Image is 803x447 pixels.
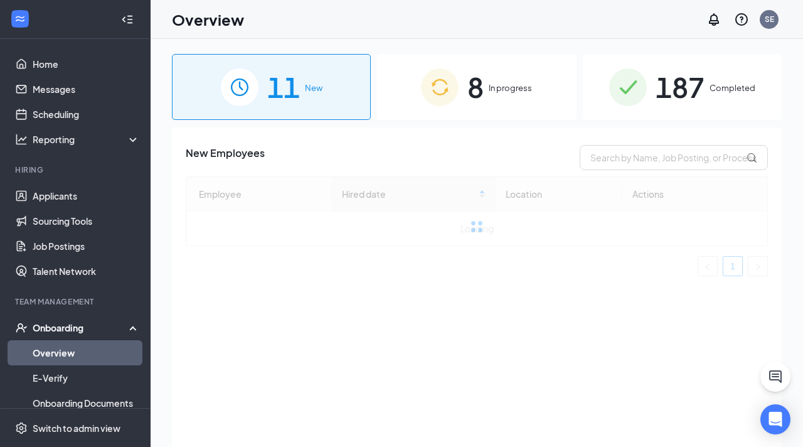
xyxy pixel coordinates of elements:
[768,369,783,384] svg: ChatActive
[15,164,137,175] div: Hiring
[15,133,28,146] svg: Analysis
[121,13,134,26] svg: Collapse
[33,390,140,416] a: Onboarding Documents
[267,65,300,109] span: 11
[710,82,755,94] span: Completed
[760,362,790,392] button: ChatActive
[186,145,265,170] span: New Employees
[33,102,140,127] a: Scheduling
[656,65,705,109] span: 187
[33,422,120,434] div: Switch to admin view
[760,404,790,434] div: Open Intercom Messenger
[172,9,244,30] h1: Overview
[765,14,774,24] div: SE
[33,321,129,334] div: Onboarding
[14,13,26,25] svg: WorkstreamLogo
[734,12,749,27] svg: QuestionInfo
[15,422,28,434] svg: Settings
[33,259,140,284] a: Talent Network
[33,340,140,365] a: Overview
[33,183,140,208] a: Applicants
[706,12,721,27] svg: Notifications
[33,51,140,77] a: Home
[305,82,322,94] span: New
[15,321,28,334] svg: UserCheck
[33,365,140,390] a: E-Verify
[33,234,140,259] a: Job Postings
[33,208,140,234] a: Sourcing Tools
[15,296,137,307] div: Team Management
[33,133,141,146] div: Reporting
[467,65,484,109] span: 8
[33,77,140,102] a: Messages
[580,145,768,170] input: Search by Name, Job Posting, or Process
[489,82,532,94] span: In progress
